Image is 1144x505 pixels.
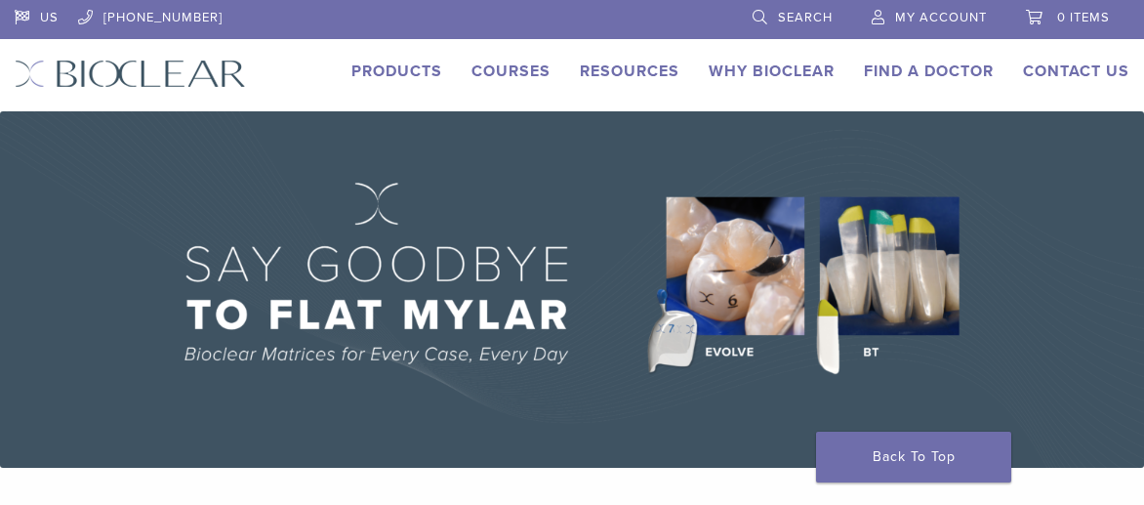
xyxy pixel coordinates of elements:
a: Resources [580,62,679,81]
span: Search [778,10,833,25]
a: Find A Doctor [864,62,994,81]
span: My Account [895,10,987,25]
span: 0 items [1057,10,1110,25]
a: Courses [471,62,551,81]
a: Back To Top [816,432,1011,483]
a: Contact Us [1023,62,1129,81]
a: Products [351,62,442,81]
img: Bioclear [15,60,246,88]
a: Why Bioclear [709,62,835,81]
